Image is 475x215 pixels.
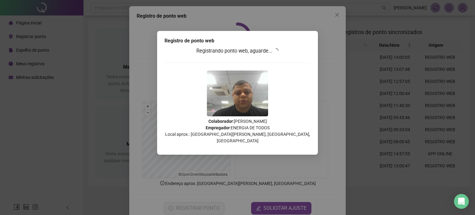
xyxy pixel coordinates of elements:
[207,71,268,116] img: Z
[165,47,310,55] h3: Registrando ponto web, aguarde...
[165,118,310,144] p: : [PERSON_NAME] : ENERGIA DE TODOS Local aprox.: [GEOGRAPHIC_DATA][PERSON_NAME], [GEOGRAPHIC_DATA...
[165,37,310,45] div: Registro de ponto web
[454,194,469,209] div: Open Intercom Messenger
[208,119,233,124] strong: Colaborador
[206,125,230,130] strong: Empregador
[273,48,278,53] span: loading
